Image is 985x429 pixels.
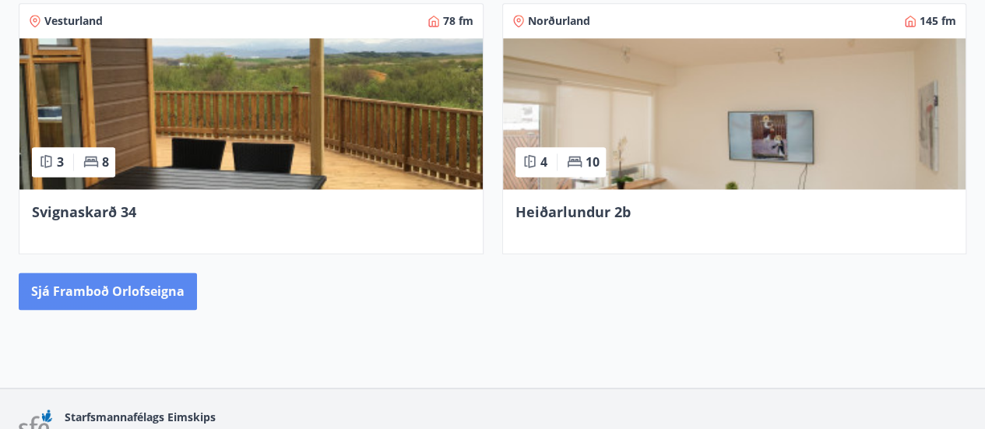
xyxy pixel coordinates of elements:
span: 4 [540,153,547,171]
span: Heiðarlundur 2b [515,202,631,221]
span: Starfsmannafélags Eimskips [65,410,216,424]
img: Paella dish [19,38,483,189]
span: 3 [57,153,64,171]
span: 145 fm [920,13,956,29]
span: Svignaskarð 34 [32,202,136,221]
span: 78 fm [443,13,473,29]
button: Sjá framboð orlofseigna [19,273,197,310]
span: Norðurland [528,13,590,29]
img: Paella dish [503,38,966,189]
span: Vesturland [44,13,103,29]
span: 8 [102,153,109,171]
span: 10 [586,153,600,171]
